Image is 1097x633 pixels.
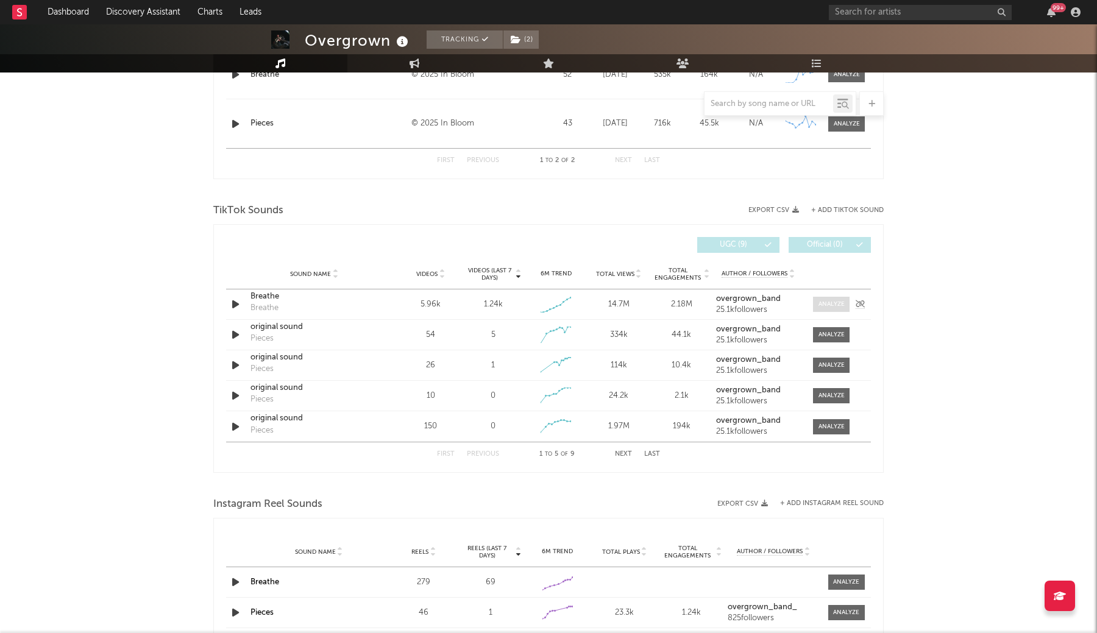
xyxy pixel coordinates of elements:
[503,30,539,49] span: ( 2 )
[595,69,636,81] div: [DATE]
[250,321,378,333] a: original sound
[728,603,819,612] a: overgrown_band_
[705,99,833,109] input: Search by song name or URL
[561,451,568,457] span: of
[716,325,781,333] strong: overgrown_band
[491,390,495,402] div: 0
[250,302,279,314] div: Breathe
[653,267,703,281] span: Total Engagements
[615,451,632,458] button: Next
[402,359,459,372] div: 26
[460,576,521,589] div: 69
[829,5,1012,20] input: Search for artists
[411,116,540,131] div: © 2025 In Bloom
[545,451,552,457] span: to
[596,271,634,278] span: Total Views
[653,390,710,402] div: 2.1k
[591,299,647,311] div: 14.7M
[716,367,801,375] div: 25.1k followers
[491,359,495,372] div: 1
[661,607,722,619] div: 1.24k
[716,428,801,436] div: 25.1k followers
[736,69,776,81] div: N/A
[722,270,787,278] span: Author / Followers
[716,356,801,364] a: overgrown_band
[642,118,683,130] div: 716k
[527,547,588,556] div: 6M Trend
[748,207,799,214] button: Export CSV
[642,69,683,81] div: 535k
[789,237,871,253] button: Official(0)
[716,417,801,425] a: overgrown_band
[460,607,521,619] div: 1
[427,30,503,49] button: Tracking
[491,329,495,341] div: 5
[250,69,405,81] a: Breathe
[290,271,331,278] span: Sound Name
[591,390,647,402] div: 24.2k
[250,578,279,586] a: Breathe
[595,118,636,130] div: [DATE]
[737,548,803,556] span: Author / Followers
[528,269,584,278] div: 6M Trend
[484,299,503,311] div: 1.24k
[250,291,378,303] div: Breathe
[602,548,640,556] span: Total Plays
[615,157,632,164] button: Next
[213,497,322,512] span: Instagram Reel Sounds
[697,237,779,253] button: UGC(9)
[716,397,801,406] div: 25.1k followers
[644,451,660,458] button: Last
[250,425,274,437] div: Pieces
[768,500,884,507] div: + Add Instagram Reel Sound
[411,68,540,82] div: © 2025 In Bloom
[250,609,274,617] a: Pieces
[728,603,797,611] strong: overgrown_band_
[561,158,569,163] span: of
[591,329,647,341] div: 334k
[437,157,455,164] button: First
[250,352,378,364] a: original sound
[250,118,405,130] a: Pieces
[811,207,884,214] button: + Add TikTok Sound
[644,157,660,164] button: Last
[467,451,499,458] button: Previous
[465,267,514,281] span: Videos (last 7 days)
[716,295,781,303] strong: overgrown_band
[250,333,274,345] div: Pieces
[250,363,274,375] div: Pieces
[689,118,730,130] div: 45.5k
[716,295,801,303] a: overgrown_band
[402,329,459,341] div: 54
[780,500,884,507] button: + Add Instagram Reel Sound
[402,420,459,433] div: 150
[653,299,710,311] div: 2.18M
[689,69,730,81] div: 164k
[594,607,655,619] div: 23.3k
[524,447,591,462] div: 1 5 9
[411,548,428,556] span: Reels
[716,325,801,334] a: overgrown_band
[503,30,539,49] button: (2)
[402,390,459,402] div: 10
[705,241,761,249] span: UGC ( 9 )
[305,30,411,51] div: Overgrown
[653,420,710,433] div: 194k
[545,158,553,163] span: to
[661,545,715,559] span: Total Engagements
[460,545,514,559] span: Reels (last 7 days)
[250,412,378,425] a: original sound
[716,386,801,395] a: overgrown_band
[717,500,768,507] button: Export CSV
[213,203,283,218] span: TikTok Sounds
[250,382,378,394] a: original sound
[799,207,884,214] button: + Add TikTok Sound
[716,386,781,394] strong: overgrown_band
[1051,3,1066,12] div: 99 +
